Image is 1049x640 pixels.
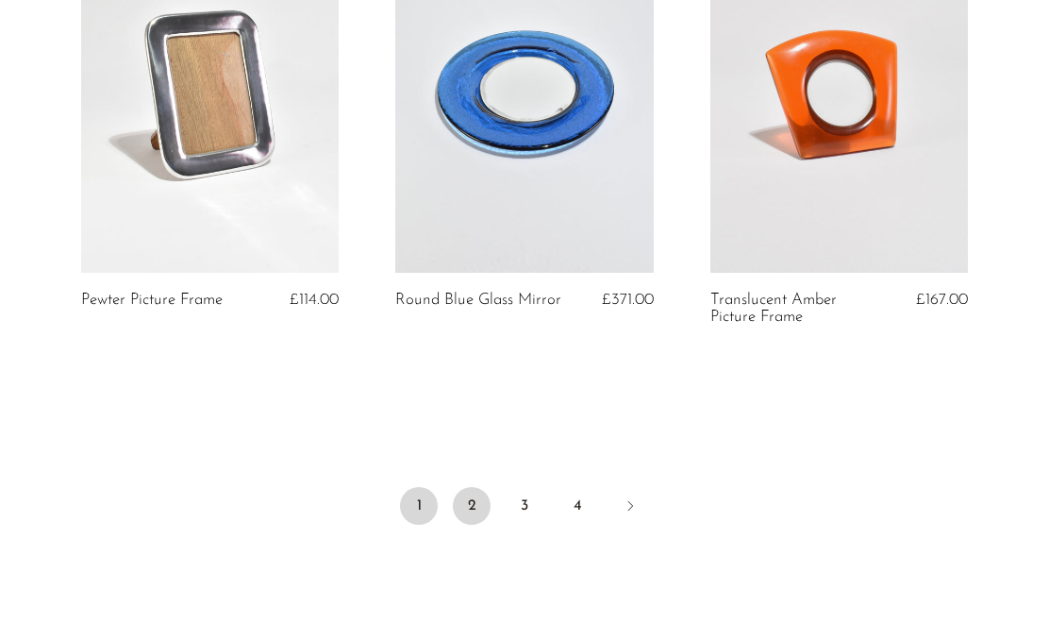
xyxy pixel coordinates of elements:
[916,292,968,308] span: £167.00
[506,487,543,525] a: 3
[710,292,879,327] a: Translucent Amber Picture Frame
[400,487,438,525] span: 1
[558,487,596,525] a: 4
[395,292,561,309] a: Round Blue Glass Mirror
[453,487,491,525] a: 2
[602,292,654,308] span: £371.00
[611,487,649,529] a: Next
[290,292,339,308] span: £114.00
[81,292,223,309] a: Pewter Picture Frame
